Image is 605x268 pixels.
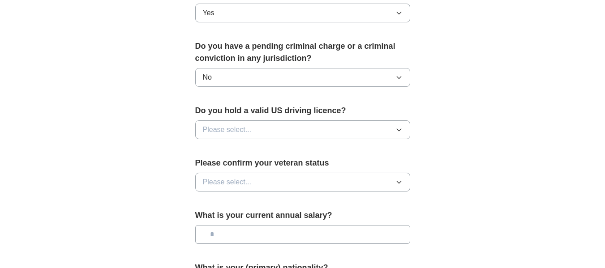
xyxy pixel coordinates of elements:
[203,8,215,18] span: Yes
[195,105,410,117] label: Do you hold a valid US driving licence?
[195,173,410,191] button: Please select...
[195,157,410,169] label: Please confirm your veteran status
[195,68,410,87] button: No
[195,209,410,221] label: What is your current annual salary?
[195,4,410,22] button: Yes
[203,72,212,83] span: No
[195,120,410,139] button: Please select...
[203,177,252,187] span: Please select...
[195,40,410,64] label: Do you have a pending criminal charge or a criminal conviction in any jurisdiction?
[203,124,252,135] span: Please select...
